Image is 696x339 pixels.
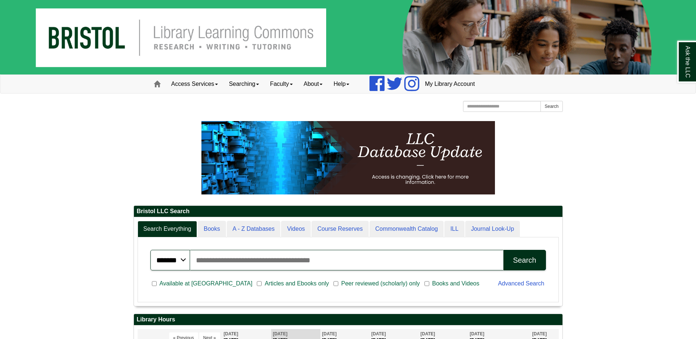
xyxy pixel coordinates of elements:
[224,331,238,336] span: [DATE]
[498,280,544,287] a: Advanced Search
[311,221,369,237] a: Course Reserves
[265,75,298,93] a: Faculty
[444,221,464,237] a: ILL
[338,279,423,288] span: Peer reviewed (scholarly) only
[157,279,255,288] span: Available at [GEOGRAPHIC_DATA]
[227,221,281,237] a: A - Z Databases
[429,279,482,288] span: Books and Videos
[465,221,520,237] a: Journal Look-Up
[262,279,332,288] span: Articles and Ebooks only
[138,221,197,237] a: Search Everything
[419,75,480,93] a: My Library Account
[134,314,562,325] h2: Library Hours
[201,121,495,194] img: HTML tutorial
[369,221,444,237] a: Commonwealth Catalog
[532,331,547,336] span: [DATE]
[334,280,338,287] input: Peer reviewed (scholarly) only
[513,256,536,265] div: Search
[273,331,288,336] span: [DATE]
[257,280,262,287] input: Articles and Ebooks only
[281,221,311,237] a: Videos
[420,331,435,336] span: [DATE]
[322,331,337,336] span: [DATE]
[198,221,226,237] a: Books
[134,206,562,217] h2: Bristol LLC Search
[152,280,157,287] input: Available at [GEOGRAPHIC_DATA]
[540,101,562,112] button: Search
[298,75,328,93] a: About
[328,75,355,93] a: Help
[371,331,386,336] span: [DATE]
[223,75,265,93] a: Searching
[424,280,429,287] input: Books and Videos
[166,75,223,93] a: Access Services
[470,331,484,336] span: [DATE]
[503,250,546,270] button: Search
